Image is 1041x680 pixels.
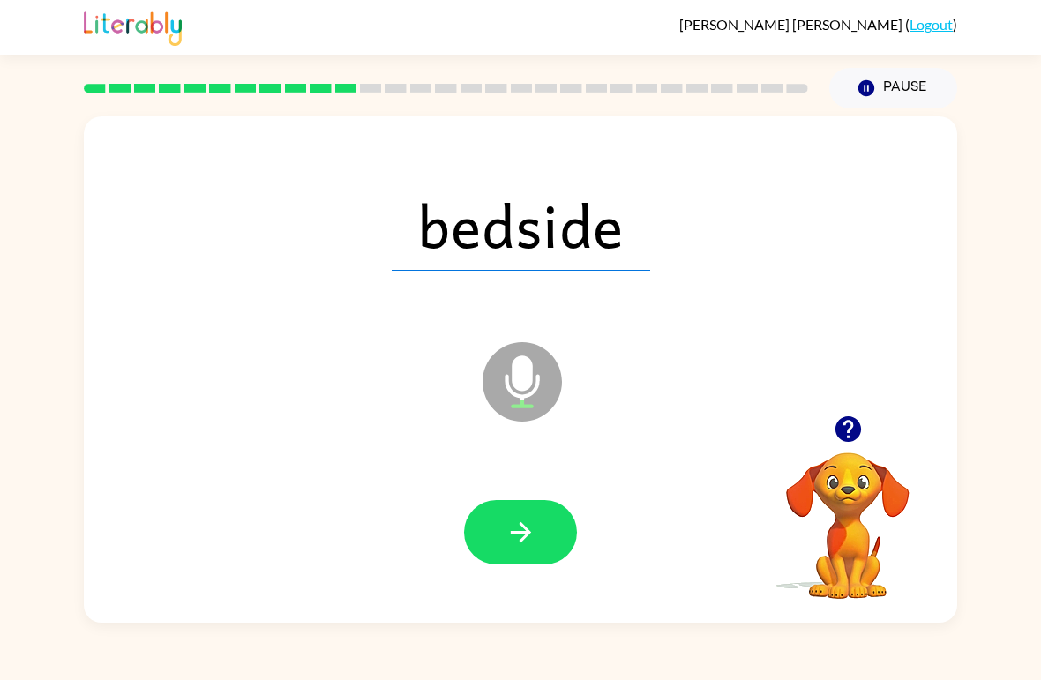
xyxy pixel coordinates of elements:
[392,179,650,271] span: bedside
[829,68,957,108] button: Pause
[84,7,182,46] img: Literably
[760,425,936,602] video: Your browser must support playing .mp4 files to use Literably. Please try using another browser.
[679,16,905,33] span: [PERSON_NAME] [PERSON_NAME]
[679,16,957,33] div: ( )
[910,16,953,33] a: Logout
